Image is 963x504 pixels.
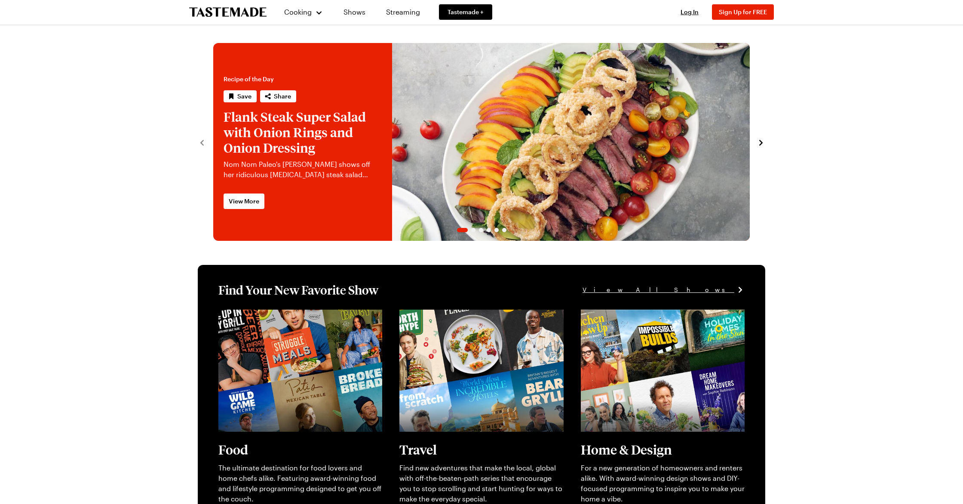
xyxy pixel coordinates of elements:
[583,285,745,295] a: View All Shows
[218,282,378,298] h1: Find Your New Favorite Show
[218,310,336,319] a: View full content for [object Object]
[260,90,296,102] button: Share
[198,137,206,147] button: navigate to previous item
[719,8,767,15] span: Sign Up for FREE
[581,310,698,319] a: View full content for [object Object]
[189,7,267,17] a: To Tastemade Home Page
[274,92,291,101] span: Share
[284,8,312,16] span: Cooking
[672,8,707,16] button: Log In
[757,137,765,147] button: navigate to next item
[224,90,257,102] button: Save recipe
[439,4,492,20] a: Tastemade +
[229,197,259,206] span: View More
[583,285,734,295] span: View All Shows
[494,228,499,232] span: Go to slide 5
[502,228,506,232] span: Go to slide 6
[448,8,484,16] span: Tastemade +
[399,310,517,319] a: View full content for [object Object]
[224,194,264,209] a: View More
[479,228,483,232] span: Go to slide 3
[471,228,475,232] span: Go to slide 2
[213,43,750,241] div: 1 / 6
[681,8,699,15] span: Log In
[284,2,323,22] button: Cooking
[487,228,491,232] span: Go to slide 4
[457,228,468,232] span: Go to slide 1
[237,92,251,101] span: Save
[712,4,774,20] button: Sign Up for FREE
